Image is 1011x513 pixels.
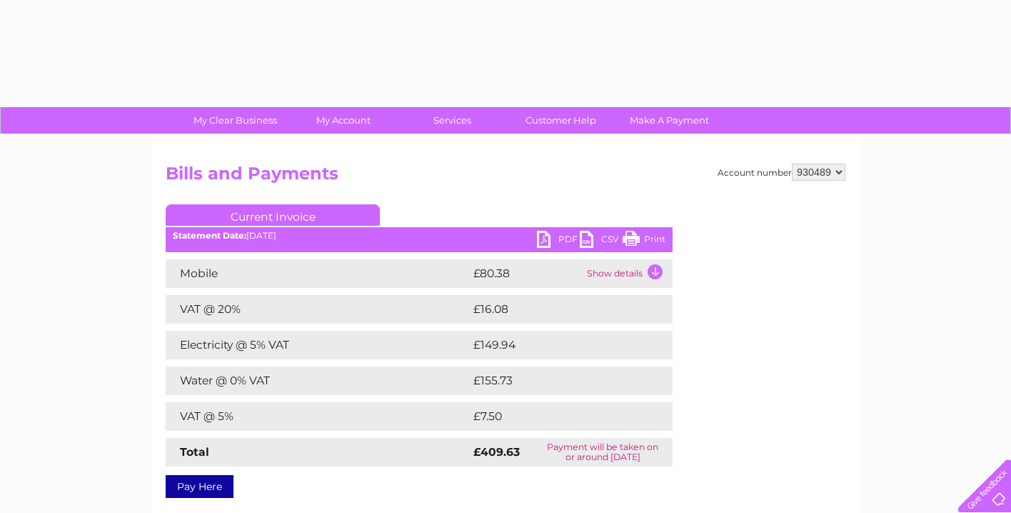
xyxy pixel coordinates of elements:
a: Services [393,107,511,134]
td: Water @ 0% VAT [166,367,470,395]
a: Current Invoice [166,204,380,226]
td: Mobile [166,259,470,288]
a: Make A Payment [610,107,728,134]
b: Statement Date: [173,230,246,241]
h2: Bills and Payments [166,164,845,191]
td: £80.38 [470,259,583,288]
a: My Account [285,107,403,134]
td: Electricity @ 5% VAT [166,331,470,359]
td: £16.08 [470,295,643,324]
td: VAT @ 5% [166,402,470,431]
div: [DATE] [166,231,673,241]
strong: Total [180,445,209,459]
td: Show details [583,259,673,288]
td: Payment will be taken on or around [DATE] [533,438,673,467]
a: Customer Help [502,107,620,134]
div: Account number [718,164,845,181]
strong: £409.63 [473,445,520,459]
td: VAT @ 20% [166,295,470,324]
td: £7.50 [470,402,639,431]
a: Print [623,231,665,251]
a: PDF [537,231,580,251]
td: £155.73 [470,367,645,395]
td: £149.94 [470,331,647,359]
a: CSV [580,231,623,251]
a: My Clear Business [176,107,294,134]
a: Pay Here [166,475,233,498]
